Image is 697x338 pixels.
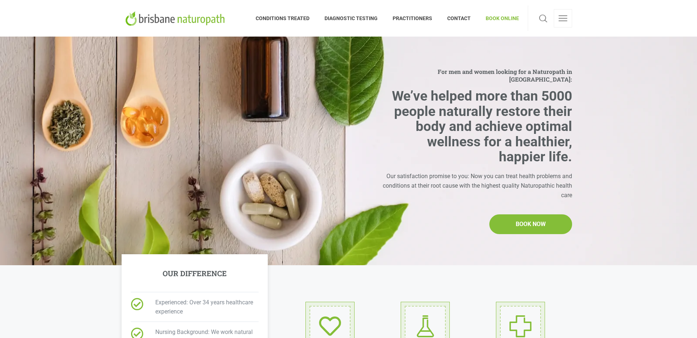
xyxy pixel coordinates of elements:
[256,5,317,31] a: CONDITIONS TREATED
[379,172,572,200] div: Our satisfaction promise to you: Now you can treat health problems and conditions at their root c...
[163,269,227,278] h5: OUR DIFFERENCE
[516,219,546,229] span: BOOK NOW
[440,5,478,31] a: CONTACT
[379,68,572,83] span: For men and women looking for a Naturopath in [GEOGRAPHIC_DATA]:
[478,5,519,31] a: BOOK ONLINE
[379,89,572,164] h2: We’ve helped more than 5000 people naturally restore their body and achieve optimal wellness for ...
[317,5,385,31] a: DIAGNOSTIC TESTING
[146,298,259,316] span: Experienced: Over 34 years healthcare experience
[440,12,478,24] span: CONTACT
[489,214,572,234] a: BOOK NOW
[537,9,549,27] a: Search
[385,5,440,31] a: PRACTITIONERS
[125,11,227,26] img: Brisbane Naturopath
[317,12,385,24] span: DIAGNOSTIC TESTING
[256,12,317,24] span: CONDITIONS TREATED
[385,12,440,24] span: PRACTITIONERS
[125,5,227,31] a: Brisbane Naturopath
[478,12,519,24] span: BOOK ONLINE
